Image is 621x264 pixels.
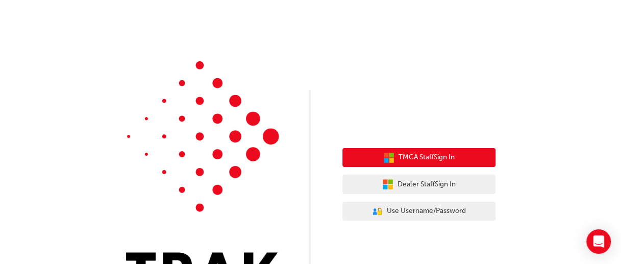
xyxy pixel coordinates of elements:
[342,202,495,221] button: Use Username/Password
[398,179,456,190] span: Dealer Staff Sign In
[342,175,495,194] button: Dealer StaffSign In
[399,152,455,163] span: TMCA Staff Sign In
[387,205,466,217] span: Use Username/Password
[342,148,495,167] button: TMCA StaffSign In
[586,229,611,254] div: Open Intercom Messenger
